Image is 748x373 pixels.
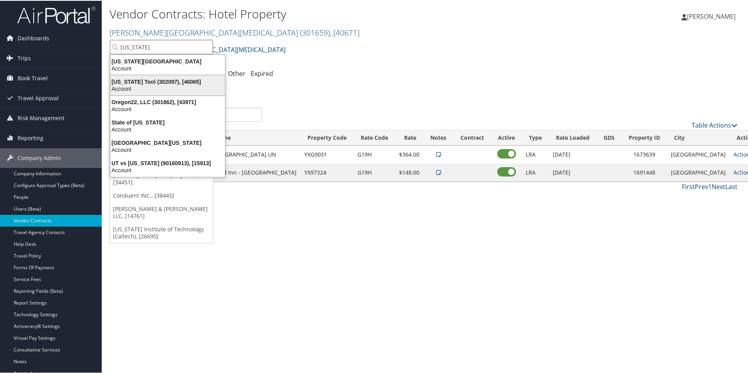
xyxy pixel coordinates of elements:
th: Contract: activate to sort column ascending [453,130,491,145]
td: LRA [522,145,549,163]
th: Active: activate to sort column ascending [491,130,522,145]
div: [GEOGRAPHIC_DATA][US_STATE] [106,139,230,146]
div: There are contracts. [110,86,743,107]
td: [DATE] [549,145,597,163]
td: 1691448 [622,163,667,181]
th: Hotel Name: activate to sort column ascending [191,130,300,145]
div: [US_STATE] Tool (302097), [46065] [106,77,230,85]
td: YXG9031 [300,145,354,163]
td: $148.00 [395,163,423,181]
div: Account [106,166,230,173]
td: [GEOGRAPHIC_DATA] [667,145,730,163]
td: G19H [354,163,395,181]
td: G19H [354,145,395,163]
td: [GEOGRAPHIC_DATA] [667,163,730,181]
span: , [ 40671 ] [330,27,360,37]
div: [US_STATE][GEOGRAPHIC_DATA] [106,57,230,64]
th: City: activate to sort column ascending [667,130,730,145]
th: Property ID: activate to sort column ascending [622,130,667,145]
div: Account [106,85,230,92]
h1: Vendor Contracts: Hotel Property [110,5,532,22]
td: Silver Cloud Inn - [GEOGRAPHIC_DATA] [191,163,300,181]
a: [PERSON_NAME] [681,4,743,27]
span: Trips [18,48,31,67]
span: Book Travel [18,68,48,87]
td: LEVEL [GEOGRAPHIC_DATA] UN [191,145,300,163]
th: Property Code: activate to sort column ascending [300,130,354,145]
a: Last [725,182,737,190]
span: Dashboards [18,28,49,47]
div: Account [106,64,230,71]
span: Risk Management [18,108,65,127]
td: LRA [522,163,549,181]
span: Company Admin [18,148,61,167]
div: Account [106,105,230,112]
td: 1673639 [622,145,667,163]
a: Table Actions [692,120,737,129]
a: [PERSON_NAME] & [PERSON_NAME] LLC, [14761] [110,202,213,222]
a: [US_STATE] Institute of Technology (Caltech), [26695] [110,222,213,242]
td: $364.00 [395,145,423,163]
div: Oregon22, LLC (301862), [43971] [106,98,230,105]
span: Reporting [18,128,43,147]
th: Rate: activate to sort column ascending [395,130,423,145]
input: Search Accounts [110,39,213,54]
span: Travel Approval [18,88,59,107]
a: Prev [695,182,708,190]
a: 1 [708,182,712,190]
td: YX97324 [300,163,354,181]
a: [PERSON_NAME][GEOGRAPHIC_DATA][MEDICAL_DATA] [110,27,360,37]
a: Conduent INC., [38445] [110,188,213,202]
th: Type: activate to sort column ascending [522,130,549,145]
th: Rate Loaded: activate to sort column ascending [549,130,597,145]
a: Next [712,182,725,190]
th: GDS: activate to sort column ascending [597,130,622,145]
td: [DATE] [549,163,597,181]
a: Other [228,68,245,77]
th: Notes: activate to sort column ascending [423,130,453,145]
th: Rate Code: activate to sort column ascending [354,130,395,145]
div: Account [106,146,230,153]
span: [PERSON_NAME] [687,11,735,20]
img: airportal-logo.png [17,5,95,23]
a: First [682,182,695,190]
div: UT vs [US_STATE] (90160913), [15913] [106,159,230,166]
a: [PERSON_NAME] Company Inc., [34451] [110,168,213,188]
span: ( 301659 ) [300,27,330,37]
div: State of [US_STATE] [106,118,230,125]
div: Account [106,125,230,132]
a: Expired [251,68,273,77]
